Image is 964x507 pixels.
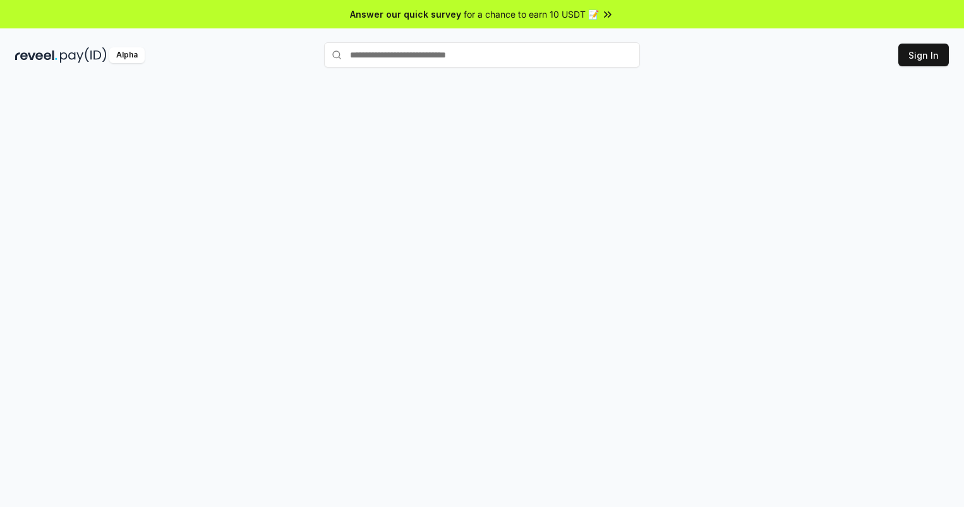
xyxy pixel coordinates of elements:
img: pay_id [60,47,107,63]
span: Answer our quick survey [350,8,461,21]
button: Sign In [898,44,949,66]
span: for a chance to earn 10 USDT 📝 [464,8,599,21]
img: reveel_dark [15,47,57,63]
div: Alpha [109,47,145,63]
